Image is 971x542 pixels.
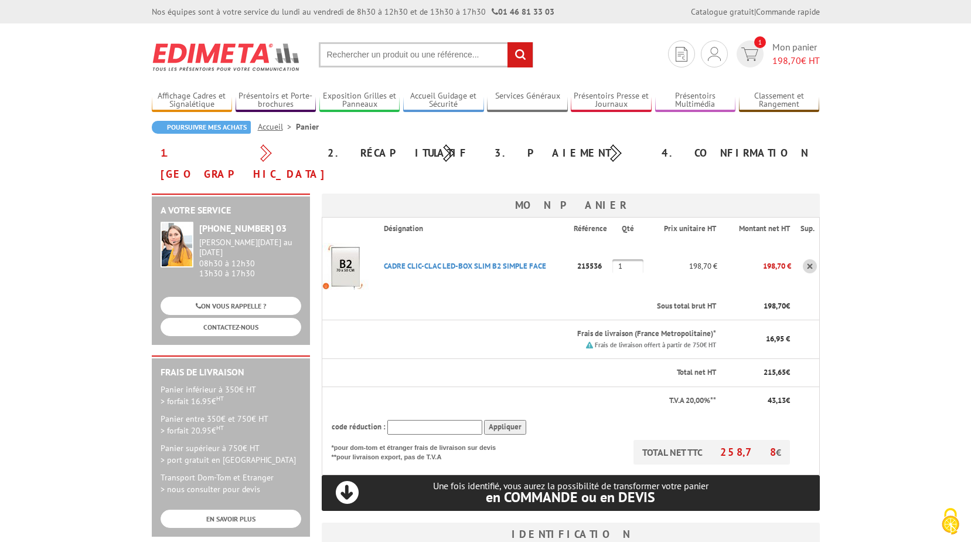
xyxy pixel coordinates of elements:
[633,440,790,465] p: TOTAL NET TTC €
[296,121,319,133] li: Panier
[152,35,301,79] img: Edimeta
[764,301,786,311] span: 198,70
[764,367,786,377] span: 215,65
[199,222,287,234] strong: [PHONE_NUMBER] 03
[772,55,801,66] span: 198,70
[322,194,820,217] h3: Mon panier
[319,91,400,110] a: Exposition Grilles et Panneaux
[586,341,593,348] img: picto.png
[161,472,301,495] p: Transport Dom-Tom et Etranger
[161,384,301,407] p: Panier inférieur à 350€ HT
[161,318,301,336] a: CONTACTEZ-NOUS
[486,143,653,164] div: 3. Paiement
[727,301,791,312] p: €
[161,396,224,406] span: > forfait 16.95€
[734,40,820,67] a: devis rapide 1 Mon panier 198,70€ HT
[656,223,716,235] p: Prix unitaire HT
[152,6,554,18] div: Nos équipes sont à votre service du lundi au vendredi de 8h30 à 12h30 et de 13h30 à 17h30
[936,507,965,536] img: Cookies (fenêtre modale)
[691,6,820,18] div: |
[595,341,716,349] small: Frais de livraison offert à partir de 750€ HT
[612,218,647,240] th: Qté
[647,256,717,276] p: 198,70 €
[322,480,820,504] p: Une fois identifié, vous aurez la possibilité de transformer votre panier
[332,440,507,462] p: *pour dom-tom et étranger frais de livraison sur devis **pour livraison export, pas de T.V.A
[161,510,301,528] a: EN SAVOIR PLUS
[574,256,612,276] p: 215536
[930,502,971,542] button: Cookies (fenêtre modale)
[216,424,224,432] sup: HT
[161,222,193,267] img: widget-service.jpg
[772,40,820,67] span: Mon panier
[574,223,611,235] p: Référence
[161,484,260,494] span: > nous consulter pour devis
[332,367,716,378] p: Total net HT
[727,223,791,235] p: Montant net HT
[492,6,554,17] strong: 01 46 81 33 03
[507,42,533,67] input: rechercher
[717,256,792,276] p: 198,70 €
[199,238,301,278] div: 08h30 à 12h30 13h30 à 17h30
[152,143,319,185] div: 1. [GEOGRAPHIC_DATA]
[484,420,526,435] input: Appliquer
[768,395,786,405] span: 43,13
[161,455,296,465] span: > port gratuit en [GEOGRAPHIC_DATA]
[403,91,484,110] a: Accueil Guidage et Sécurité
[727,395,791,406] p: €
[772,54,820,67] span: € HT
[161,442,301,466] p: Panier supérieur à 750€ HT
[319,42,533,67] input: Rechercher un produit ou une référence...
[332,395,716,406] p: T.V.A 20,00%**
[332,422,386,432] span: code réduction :
[720,445,776,459] span: 258,78
[216,394,224,402] sup: HT
[676,47,687,62] img: devis rapide
[486,488,655,506] span: en COMMANDE ou en DEVIS
[384,261,546,271] a: CADRE CLIC-CLAC LED-BOX SLIM B2 SIMPLE FACE
[571,91,652,110] a: Présentoirs Presse et Journaux
[384,328,716,340] p: Frais de livraison (France Metropolitaine)*
[766,334,790,344] span: 16,95 €
[727,367,791,378] p: €
[322,243,369,290] img: CADRE CLIC-CLAC LED-BOX SLIM B2 SIMPLE FACE
[161,297,301,315] a: ON VOUS RAPPELLE ?
[691,6,754,17] a: Catalogue gratuit
[754,36,766,48] span: 1
[374,218,573,240] th: Désignation
[653,143,820,164] div: 4. Confirmation
[161,367,301,378] h2: Frais de Livraison
[739,91,820,110] a: Classement et Rangement
[655,91,736,110] a: Présentoirs Multimédia
[374,293,717,320] th: Sous total brut HT
[741,48,758,61] img: devis rapide
[161,413,301,436] p: Panier entre 350€ et 750€ HT
[236,91,316,110] a: Présentoirs et Porte-brochures
[487,91,568,110] a: Services Généraux
[791,218,819,240] th: Sup.
[161,205,301,216] h2: A votre service
[756,6,820,17] a: Commande rapide
[258,121,296,132] a: Accueil
[319,143,486,164] div: 2. Récapitulatif
[199,238,301,258] div: [PERSON_NAME][DATE] au [DATE]
[161,425,224,436] span: > forfait 20.95€
[152,91,233,110] a: Affichage Cadres et Signalétique
[152,121,251,134] a: Poursuivre mes achats
[708,47,721,61] img: devis rapide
